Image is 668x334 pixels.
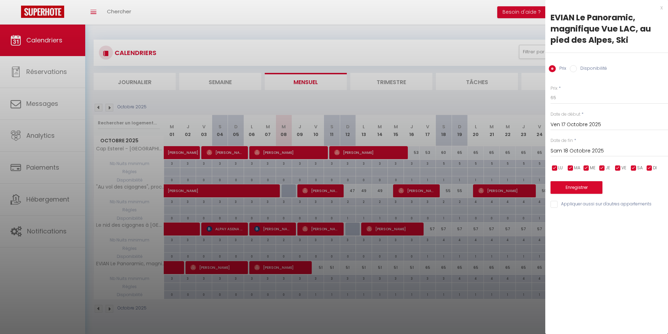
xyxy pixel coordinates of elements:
span: ME [590,165,595,171]
div: x [545,4,663,12]
div: EVIAN Le Panoramic, magnifique Vue LAC, au pied des Alpes, Ski [551,12,663,46]
span: LU [558,165,563,171]
span: VE [621,165,626,171]
span: DI [653,165,657,171]
span: MA [574,165,580,171]
label: Date de fin [551,137,573,144]
label: Prix [551,85,558,92]
button: Enregistrer [551,181,602,194]
span: SA [637,165,643,171]
label: Prix [556,65,566,73]
label: Disponibilité [577,65,607,73]
label: Date de début [551,111,580,118]
span: JE [606,165,610,171]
